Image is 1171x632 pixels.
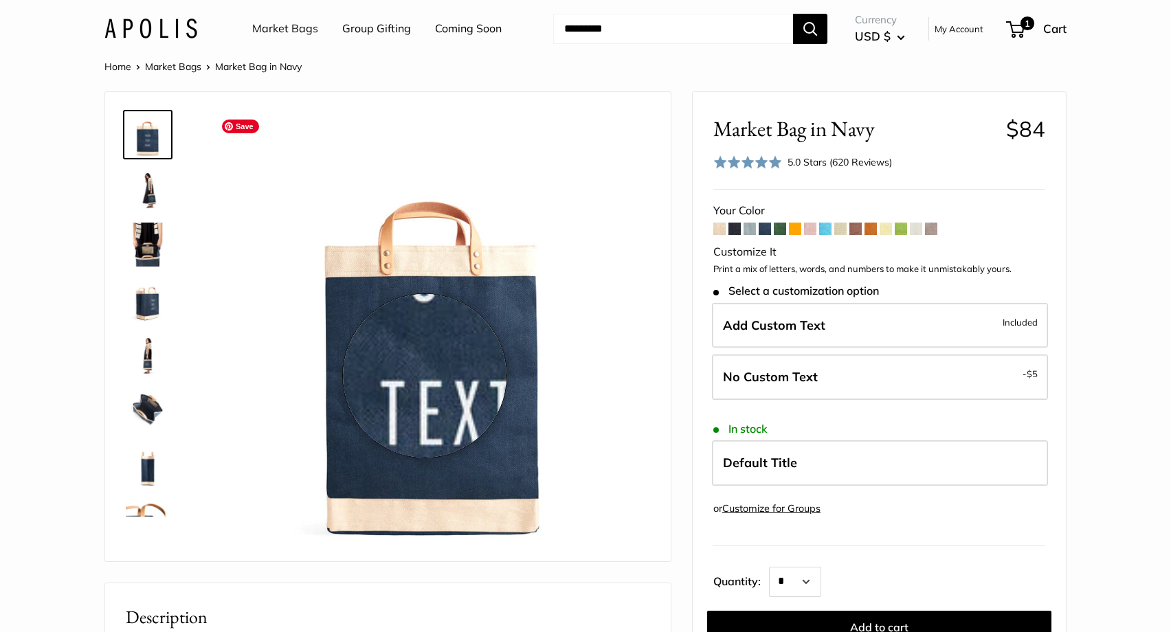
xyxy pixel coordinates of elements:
img: Market Bag in Navy [126,497,170,541]
span: Market Bag in Navy [215,60,302,73]
a: Market Bag in Navy [123,495,172,544]
button: Search [793,14,827,44]
span: USD $ [855,29,891,43]
label: Quantity: [713,563,769,597]
a: Market Bag in Navy [123,440,172,489]
p: Print a mix of letters, words, and numbers to make it unmistakably yours. [713,262,1045,276]
span: $84 [1006,115,1045,142]
span: Cart [1043,21,1067,36]
div: Customize It [713,242,1045,262]
div: 5.0 Stars (620 Reviews) [788,155,892,170]
a: Market Bag in Navy [123,275,172,324]
img: Market Bag in Navy [126,332,170,376]
img: Market Bag in Navy [126,278,170,321]
img: Apolis [104,19,197,38]
a: Coming Soon [435,19,502,39]
img: Market Bag in Navy [215,113,650,548]
span: Included [1003,314,1038,330]
span: Market Bag in Navy [713,116,996,142]
label: Add Custom Text [712,303,1048,348]
span: Select a customization option [713,284,879,297]
span: No Custom Text [723,369,818,385]
label: Default Title [712,440,1048,486]
div: or [713,499,821,518]
span: 1 [1021,16,1034,30]
a: Market Bag in Navy [123,220,172,269]
div: 5.0 Stars (620 Reviews) [713,153,892,172]
a: Market Bags [252,19,318,39]
a: Market Bag in Navy [123,385,172,434]
img: Market Bag in Navy [126,223,170,267]
a: Home [104,60,131,73]
button: USD $ [855,25,905,47]
nav: Breadcrumb [104,58,302,76]
span: $5 [1027,368,1038,379]
span: In stock [713,422,768,436]
a: Market Bag in Navy [123,330,172,379]
img: Market Bag in Navy [126,387,170,431]
span: Save [222,120,259,133]
h2: Description [126,604,650,631]
a: Market Bag in Navy [123,110,172,159]
span: Default Title [723,455,797,471]
a: 1 Cart [1007,18,1067,40]
a: My Account [935,21,983,37]
span: Add Custom Text [723,317,825,333]
img: Market Bag in Navy [126,113,170,157]
label: Leave Blank [712,354,1048,400]
a: Customize for Groups [722,502,821,515]
span: - [1023,365,1038,382]
span: Currency [855,10,905,30]
input: Search... [553,14,793,44]
a: Market Bag in Navy [123,165,172,214]
img: Market Bag in Navy [126,442,170,486]
a: Group Gifting [342,19,411,39]
div: Your Color [713,201,1045,221]
img: Market Bag in Navy [126,168,170,212]
a: Market Bags [145,60,201,73]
